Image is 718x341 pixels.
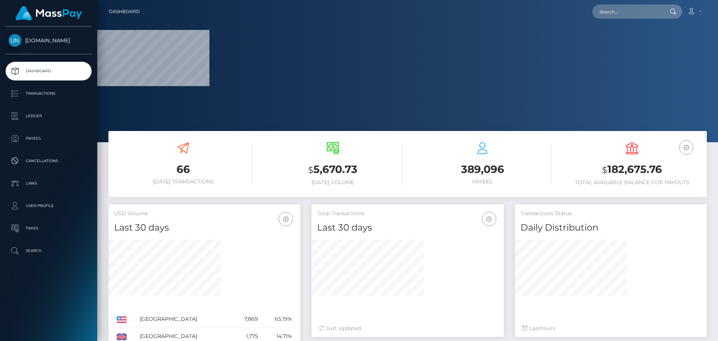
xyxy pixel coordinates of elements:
small: $ [602,165,607,175]
h4: Last 30 days [317,221,498,234]
a: Links [6,174,92,193]
a: Dashboard [6,62,92,80]
a: Dashboard [109,4,140,19]
a: Transactions [6,84,92,103]
span: [DOMAIN_NAME] [6,37,92,44]
h5: Total Transactions [317,210,498,217]
a: Search [6,241,92,260]
p: Taxes [9,223,89,234]
td: 65.19% [261,311,295,328]
small: $ [308,165,313,175]
h6: [DATE] Transactions [114,179,252,185]
p: Ledger [9,110,89,122]
a: Payees [6,129,92,148]
p: User Profile [9,200,89,211]
td: [GEOGRAPHIC_DATA] [137,311,232,328]
p: Search [9,245,89,256]
h4: Last 30 days [114,221,295,234]
p: Transactions [9,88,89,99]
div: Just Updated [319,325,496,332]
h3: 182,675.76 [563,162,701,177]
a: Taxes [6,219,92,238]
p: Dashboard [9,66,89,77]
p: Payees [9,133,89,144]
h6: Payees [413,179,552,185]
h6: Total Available Balance for Payouts [563,179,701,186]
p: Cancellations [9,155,89,167]
img: US.png [117,316,127,323]
img: MassPay Logo [15,6,82,21]
h6: [DATE] Volume [264,179,402,186]
a: User Profile [6,197,92,215]
h5: USD Volume [114,210,295,217]
p: Links [9,178,89,189]
h3: 389,096 [413,162,552,177]
img: Unlockt.me [9,34,21,47]
h3: 5,670.73 [264,162,402,177]
h5: Transactions Status [521,210,701,217]
td: 7,869 [232,311,261,328]
a: Ledger [6,107,92,125]
a: Cancellations [6,152,92,170]
h3: 66 [114,162,252,177]
div: Last hours [522,325,699,332]
h4: Daily Distribution [521,221,701,234]
img: GB.png [117,334,127,340]
input: Search... [592,4,663,19]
